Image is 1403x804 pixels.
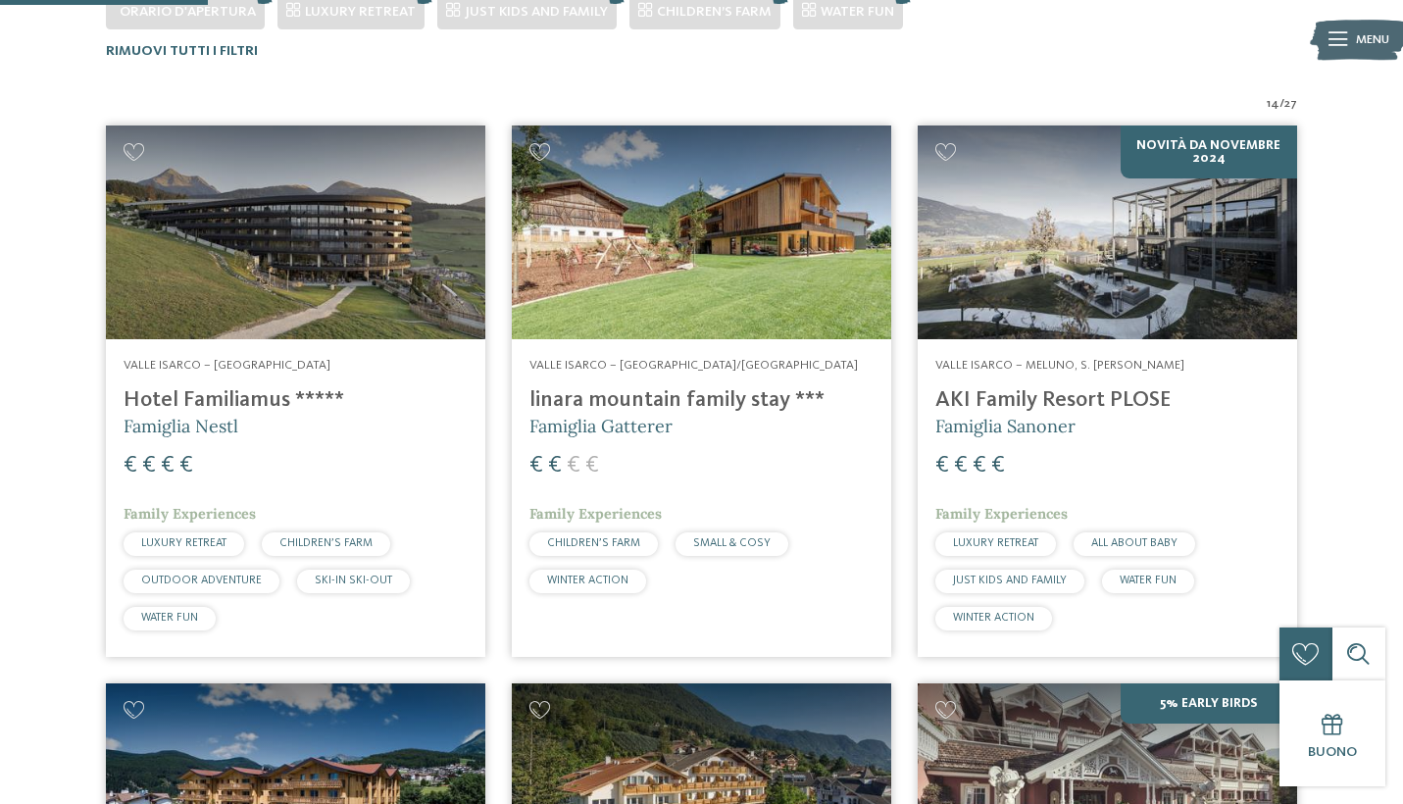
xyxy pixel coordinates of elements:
[991,454,1005,477] span: €
[935,454,949,477] span: €
[279,537,373,549] span: CHILDREN’S FARM
[161,454,175,477] span: €
[953,575,1067,586] span: JUST KIDS AND FAMILY
[1267,95,1279,113] span: 14
[1279,680,1385,786] a: Buono
[693,537,771,549] span: SMALL & COSY
[141,575,262,586] span: OUTDOOR ADVENTURE
[124,454,137,477] span: €
[124,359,330,372] span: Valle Isarco – [GEOGRAPHIC_DATA]
[548,454,562,477] span: €
[106,44,258,58] span: Rimuovi tutti i filtri
[529,387,874,414] h4: linara mountain family stay ***
[585,454,599,477] span: €
[529,505,662,523] span: Family Experiences
[918,126,1297,339] img: Cercate un hotel per famiglie? Qui troverete solo i migliori!
[953,612,1034,624] span: WINTER ACTION
[106,126,485,657] a: Cercate un hotel per famiglie? Qui troverete solo i migliori! Valle Isarco – [GEOGRAPHIC_DATA] Ho...
[465,5,608,19] span: JUST KIDS AND FAMILY
[935,505,1068,523] span: Family Experiences
[124,415,238,437] span: Famiglia Nestl
[1284,95,1297,113] span: 27
[1308,745,1357,759] span: Buono
[142,454,156,477] span: €
[954,454,968,477] span: €
[547,537,640,549] span: CHILDREN’S FARM
[935,387,1279,414] h4: AKI Family Resort PLOSE
[141,537,226,549] span: LUXURY RETREAT
[512,126,891,657] a: Cercate un hotel per famiglie? Qui troverete solo i migliori! Valle Isarco – [GEOGRAPHIC_DATA]/[G...
[120,5,256,19] span: Orario d'apertura
[141,612,198,624] span: WATER FUN
[124,505,256,523] span: Family Experiences
[935,359,1184,372] span: Valle Isarco – Meluno, S. [PERSON_NAME]
[529,359,858,372] span: Valle Isarco – [GEOGRAPHIC_DATA]/[GEOGRAPHIC_DATA]
[821,5,894,19] span: WATER FUN
[106,126,485,339] img: Cercate un hotel per famiglie? Qui troverete solo i migliori!
[918,126,1297,657] a: Cercate un hotel per famiglie? Qui troverete solo i migliori! NOVITÀ da novembre 2024 Valle Isarc...
[973,454,986,477] span: €
[305,5,416,19] span: LUXURY RETREAT
[953,537,1038,549] span: LUXURY RETREAT
[1279,95,1284,113] span: /
[315,575,392,586] span: SKI-IN SKI-OUT
[657,5,772,19] span: CHILDREN’S FARM
[567,454,580,477] span: €
[529,454,543,477] span: €
[1120,575,1177,586] span: WATER FUN
[529,415,673,437] span: Famiglia Gatterer
[179,454,193,477] span: €
[512,126,891,339] img: Cercate un hotel per famiglie? Qui troverete solo i migliori!
[547,575,628,586] span: WINTER ACTION
[935,415,1076,437] span: Famiglia Sanoner
[1091,537,1178,549] span: ALL ABOUT BABY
